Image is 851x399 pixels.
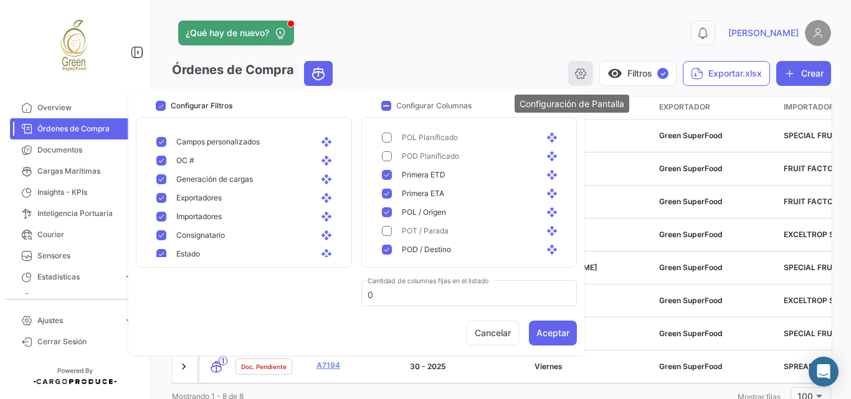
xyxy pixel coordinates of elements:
span: Courier [37,229,135,240]
span: expand_more [123,271,135,283]
span: Campos personalizados [176,136,260,148]
button: Ocean [305,62,332,85]
span: expand_more [123,293,135,304]
a: Courier [10,224,140,245]
span: [PERSON_NAME] [728,27,799,39]
span: 1 [219,356,227,365]
mat-icon: open_with [546,169,561,181]
mat-icon: open_with [321,174,336,185]
span: POL Planificado [402,132,458,143]
div: Viernes [535,361,649,372]
span: OC # [176,155,194,166]
span: Green SuperFood [659,263,723,272]
a: Documentos [10,139,140,161]
span: EXCELTROP S.L [784,296,840,305]
button: Aceptar [529,321,577,345]
span: SPECIAL FRUIT [784,329,839,338]
div: [PERSON_NAME] [535,262,649,273]
a: Insights - KPIs [10,182,140,203]
span: Documentos [37,144,135,156]
mat-icon: open_with [321,230,336,241]
span: visibility [607,66,622,81]
div: Sábado [535,229,649,240]
span: Cerrar Sesión [37,336,135,347]
button: visibilityFiltros✓ [599,61,677,86]
span: Green SuperFood [659,131,723,140]
div: Abrir Intercom Messenger [809,357,839,387]
span: Estado [176,248,200,260]
span: FRUIT FACTOR [784,197,838,206]
span: Estadísticas [37,271,118,283]
div: 30 - 2025 [410,361,525,372]
span: expand_more [123,315,135,326]
span: Green SuperFood [659,230,723,239]
span: SPECIAL FRUIT [784,263,839,272]
mat-icon: open_with [321,248,336,260]
span: Inteligencia Portuaria [37,208,135,219]
a: Inteligencia Portuaria [10,203,140,224]
span: Órdenes de Compra [37,123,135,134]
span: Generación de cargas [176,174,253,185]
span: Primera ETD [402,169,445,181]
span: Green SuperFood [659,296,723,305]
span: Exportador [659,101,710,113]
mat-icon: open_with [546,244,561,255]
img: placeholder-user.png [805,20,831,46]
span: EXCELTROP S.L [784,230,840,239]
div: Configuración de Pantalla [515,95,629,113]
span: Green SuperFood [659,362,723,371]
span: SPECIAL FRUIT [784,131,839,140]
span: Insights - KPIs [37,187,135,198]
span: Cargas Marítimas [37,166,135,177]
div: Sábado [535,295,649,306]
datatable-header-cell: Exportador [654,96,779,119]
span: SPREAFICO [784,362,826,371]
button: Exportar.xlsx [683,61,770,86]
span: POL / Origen [402,207,446,218]
mat-icon: open_with [321,155,336,166]
span: POT / Parada [402,225,449,237]
span: Herramientas Financieras [37,293,118,304]
span: POD Planificado [402,151,459,162]
div: Jueves [535,163,649,174]
span: Doc. Pendiente [241,362,287,372]
button: ¿Qué hay de nuevo? [178,21,294,45]
mat-icon: open_with [546,188,561,199]
h3: Órdenes de Compra [172,61,336,86]
span: FRUIT FACTOR [784,164,838,173]
mat-icon: open_with [546,207,561,218]
span: Importadores [176,211,222,222]
mat-icon: open_with [546,151,561,162]
span: Sensores [37,250,135,261]
h3: Configurar Filtros [171,100,232,111]
button: Crear [776,61,831,86]
span: Primera ETA [402,188,444,199]
a: Órdenes de Compra [10,118,140,139]
mat-icon: open_with [321,211,336,222]
span: Green SuperFood [659,329,723,338]
mat-icon: open_with [546,225,561,237]
span: Green SuperFood [659,197,723,206]
span: ¿Qué hay de nuevo? [186,27,269,39]
a: A7194 [316,360,400,371]
span: Exportadores [176,192,222,204]
a: Overview [10,97,140,118]
h3: Configurar Columnas [396,100,472,111]
a: Expand/Collapse Row [178,360,190,373]
div: Jueves [535,130,649,141]
span: ✓ [657,68,668,79]
span: Importador [784,101,834,113]
span: Consignatario [176,230,225,241]
span: Ajustes [37,315,118,326]
a: Cargas Marítimas [10,161,140,182]
button: Cancelar [467,321,519,345]
span: Overview [37,102,135,113]
span: POD / Destino [402,244,451,255]
span: Green SuperFood [659,164,723,173]
mat-icon: open_with [546,132,561,143]
mat-icon: open_with [321,136,336,148]
img: 82d34080-0056-4c5d-9242-5a2d203e083a.jpeg [44,15,106,77]
a: Sensores [10,245,140,266]
div: Viernes [535,328,649,339]
mat-icon: open_with [321,192,336,204]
